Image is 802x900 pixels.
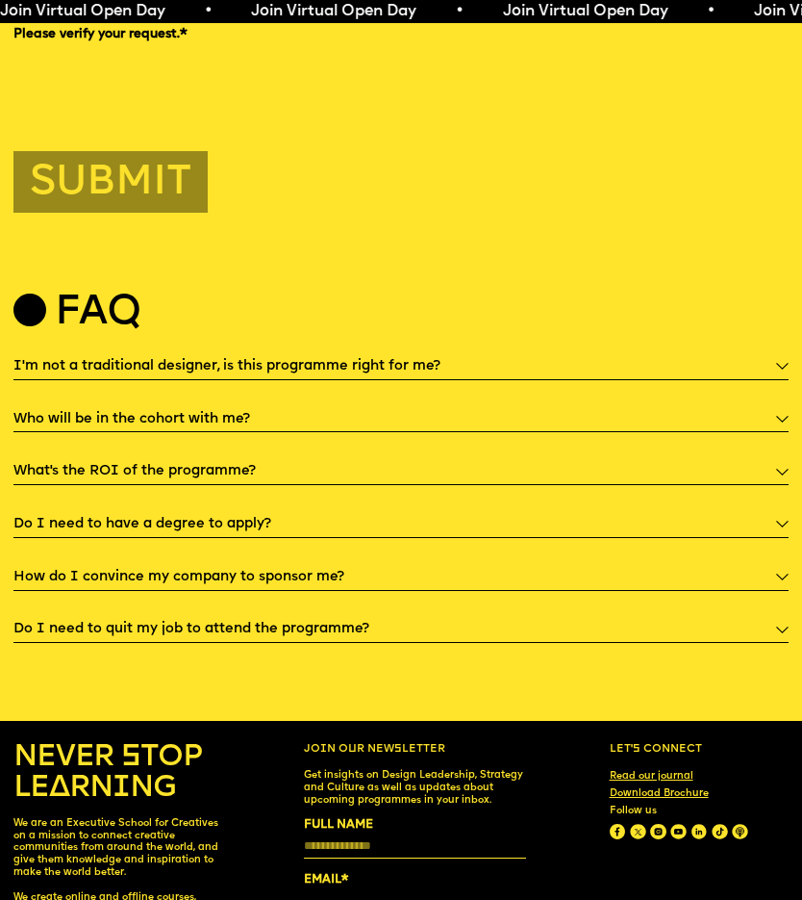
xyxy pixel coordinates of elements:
h5: What’s the ROI of the programme? [13,462,256,481]
h5: How do I convince my company to sponsor me? [13,568,344,587]
p: Get insights on Design Leadership, Strategy and Culture as well as updates about upcoming program... [304,770,526,807]
span: • [451,4,460,19]
h5: I'm not a traditional designer, is this programme right for me? [13,357,440,376]
h6: Join our newsletter [304,743,526,757]
h4: NEVER STOP LEARNING [13,743,219,804]
a: Read our journal [604,765,699,788]
h5: Who will be in the cohort with me? [13,410,250,429]
h5: Do I need to quit my job to attend the programme? [13,620,369,639]
a: Download Brochure [604,783,714,806]
h2: Faq [55,296,140,332]
label: Please verify your request. [13,26,788,43]
span: • [199,4,208,19]
button: Submit [13,151,207,213]
label: FULL NAME [304,815,526,835]
span: • [702,4,711,19]
h6: Let’s connect [610,743,789,757]
div: Follow us [610,806,748,818]
iframe: reCAPTCHA [13,48,306,123]
h5: Do I need to have a degree to apply? [13,515,271,534]
label: EMAIL [304,870,526,889]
